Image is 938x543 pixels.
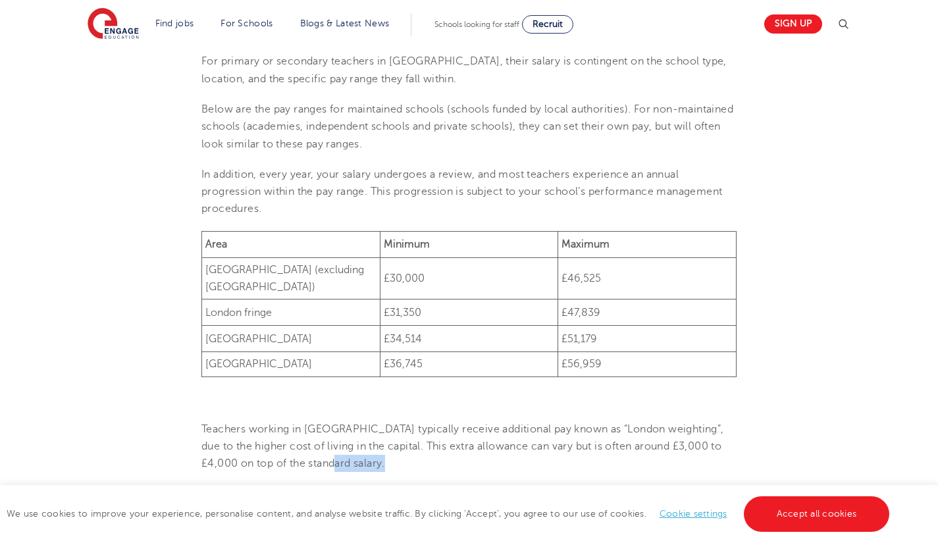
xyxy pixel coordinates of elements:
b: Minimum [384,238,430,250]
img: Engage Education [88,8,139,41]
a: Cookie settings [660,509,727,519]
span: £56,959 [561,358,602,370]
a: Sign up [764,14,822,34]
span: £34,514 [384,333,422,345]
b: Maximum [561,238,610,250]
span: [GEOGRAPHIC_DATA] (excluding [GEOGRAPHIC_DATA]) [205,264,364,293]
span: £36,745 [384,358,423,370]
span: In addition, every year, your salary undergoes a review, and most teachers experience an annual p... [201,168,722,215]
span: £46,525 [561,272,601,284]
a: Recruit [522,15,573,34]
span: £51,179 [561,333,597,345]
span: Teachers working in [GEOGRAPHIC_DATA] typically receive additional pay known as “London weighting... [201,423,724,470]
span: For primary or secondary teachers in [GEOGRAPHIC_DATA], their salary is contingent on the school ... [201,55,727,84]
span: £31,350 [384,307,421,319]
a: Find jobs [155,18,194,28]
span: London fringe [205,307,272,319]
span: We use cookies to improve your experience, personalise content, and analyse website traffic. By c... [7,509,893,519]
a: Blogs & Latest News [300,18,390,28]
a: For Schools [221,18,273,28]
span: Schools looking for staff [434,20,519,29]
span: Recruit [533,19,563,29]
span: £30,000 [384,272,425,284]
a: Accept all cookies [744,496,890,532]
b: Area [205,238,227,250]
span: [GEOGRAPHIC_DATA] [205,358,312,370]
span: Below are the pay ranges for maintained schools (schools funded by local authorities). For non-ma... [201,103,733,150]
span: £47,839 [561,307,600,319]
span: [GEOGRAPHIC_DATA] [205,333,312,345]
